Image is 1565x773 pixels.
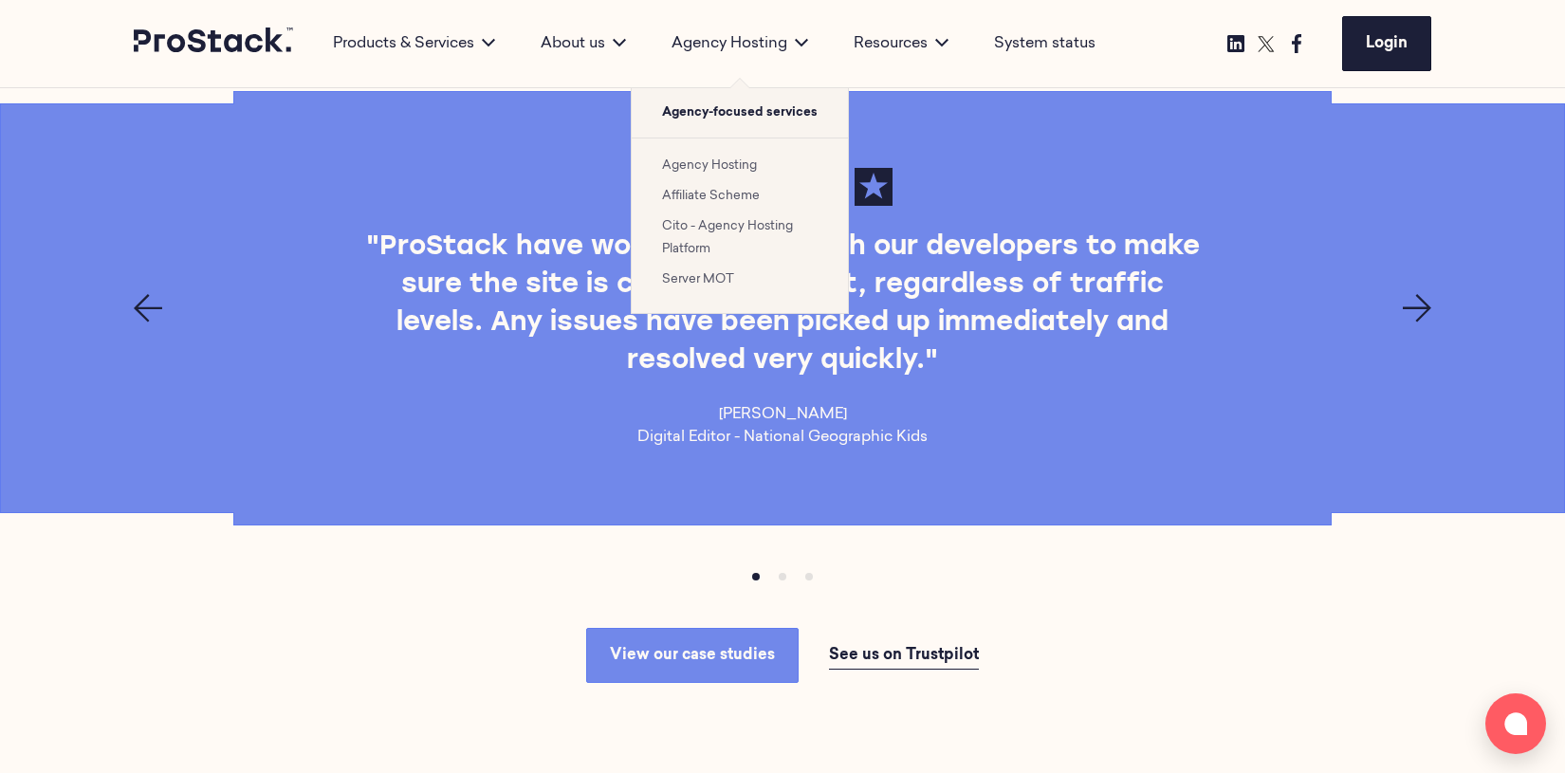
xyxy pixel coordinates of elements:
span: View our case studies [610,648,775,663]
button: Next page [1403,294,1431,322]
a: System status [994,32,1095,55]
div: Agency Hosting [649,32,831,55]
button: Item 1 [769,563,796,590]
button: Item 0 [743,563,769,590]
a: See us on Trustpilot [829,642,979,670]
p: Digital Editor - National Geographic Kids [637,426,928,449]
button: Open chat window [1485,693,1546,754]
button: Previous page [134,294,162,322]
span: Login [1366,36,1408,51]
a: Cito - Agency Hosting Platform [662,220,793,255]
a: Prostack logo [134,28,295,60]
a: Affiliate Scheme [662,190,760,202]
div: Resources [831,32,971,55]
a: Agency Hosting [662,159,757,172]
a: View our case studies [586,628,799,683]
div: Products & Services [310,32,518,55]
a: Login [1342,16,1431,71]
span: See us on Trustpilot [829,648,979,663]
p: "ProStack have worked closely with our developers to make sure the site is consistently fast, reg... [360,229,1204,380]
a: Server MOT [662,273,734,285]
div: About us [518,32,649,55]
p: [PERSON_NAME] [637,403,928,426]
button: Item 2 [796,563,822,590]
span: Agency-focused services [632,88,848,138]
